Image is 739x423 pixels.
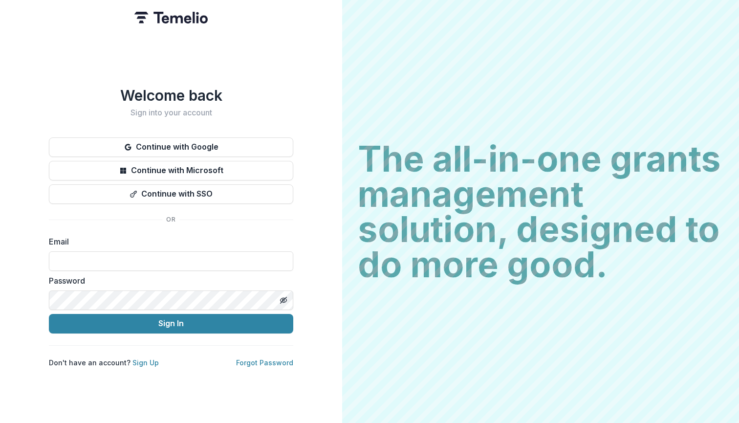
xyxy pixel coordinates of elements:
p: Don't have an account? [49,357,159,368]
img: Temelio [134,12,208,23]
h1: Welcome back [49,87,293,104]
label: Email [49,236,287,247]
button: Sign In [49,314,293,334]
a: Sign Up [132,358,159,367]
button: Continue with Microsoft [49,161,293,180]
label: Password [49,275,287,287]
button: Continue with SSO [49,184,293,204]
h2: Sign into your account [49,108,293,117]
button: Toggle password visibility [276,292,291,308]
a: Forgot Password [236,358,293,367]
button: Continue with Google [49,137,293,157]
